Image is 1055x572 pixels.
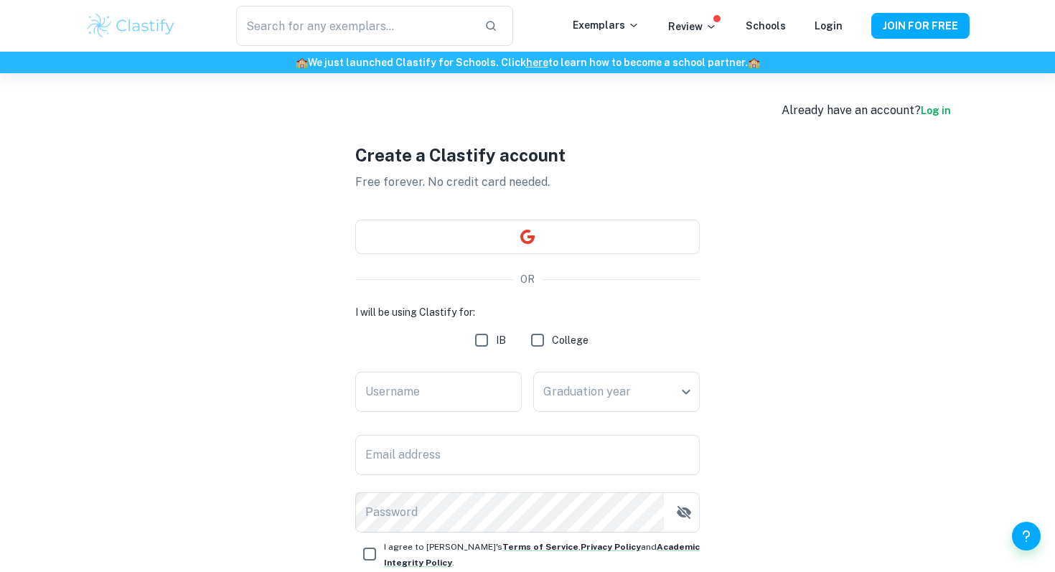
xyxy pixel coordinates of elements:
[573,17,639,33] p: Exemplars
[526,57,548,68] a: here
[384,542,700,568] span: I agree to [PERSON_NAME]'s , and .
[85,11,177,40] img: Clastify logo
[921,105,951,116] a: Log in
[296,57,308,68] span: 🏫
[496,332,506,348] span: IB
[668,19,717,34] p: Review
[748,57,760,68] span: 🏫
[520,271,535,287] p: OR
[871,13,970,39] button: JOIN FOR FREE
[746,20,786,32] a: Schools
[502,542,578,552] a: Terms of Service
[355,174,700,191] p: Free forever. No credit card needed.
[3,55,1052,70] h6: We just launched Clastify for Schools. Click to learn how to become a school partner.
[355,142,700,168] h1: Create a Clastify account
[581,542,641,552] a: Privacy Policy
[1012,522,1041,550] button: Help and Feedback
[355,304,700,320] h6: I will be using Clastify for:
[815,20,843,32] a: Login
[782,102,951,119] div: Already have an account?
[236,6,473,46] input: Search for any exemplars...
[552,332,589,348] span: College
